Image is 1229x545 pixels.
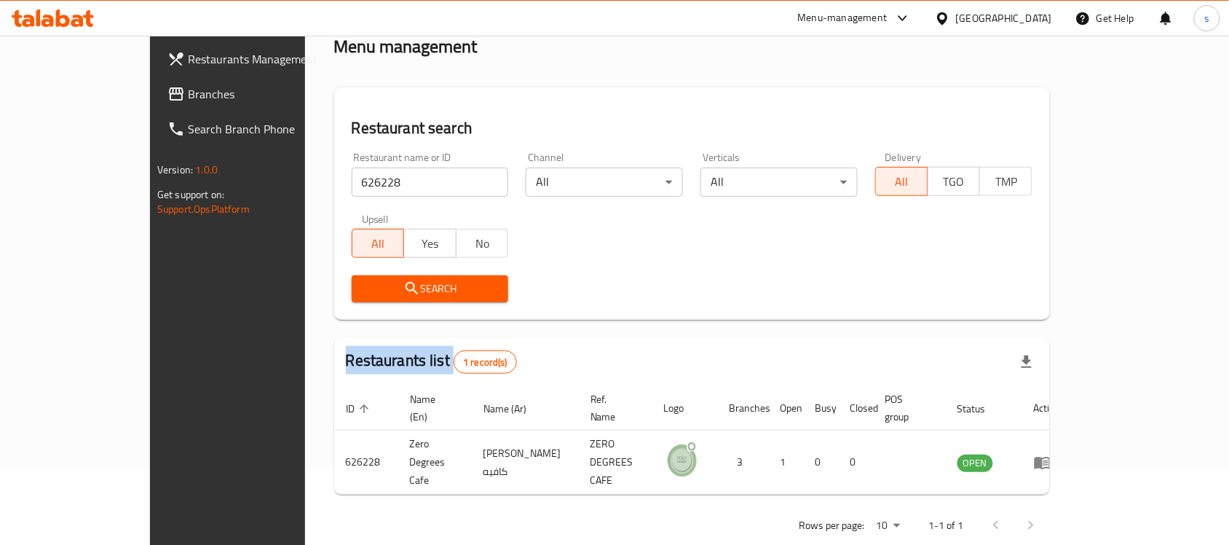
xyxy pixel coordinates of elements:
[1034,454,1061,471] div: Menu
[156,111,355,146] a: Search Branch Phone
[934,171,975,192] span: TGO
[352,229,405,258] button: All
[590,391,635,426] span: Ref. Name
[472,431,579,495] td: [PERSON_NAME] كافيه
[839,386,874,431] th: Closed
[462,233,503,254] span: No
[957,455,993,472] div: OPEN
[483,400,545,417] span: Name (Ar)
[346,350,517,374] h2: Restaurants list
[769,386,804,431] th: Open
[157,185,224,204] span: Get support on:
[403,229,457,258] button: Yes
[334,386,1072,495] table: enhanced table
[334,431,398,495] td: 626228
[804,431,839,495] td: 0
[798,9,888,27] div: Menu-management
[346,400,374,417] span: ID
[454,350,517,374] div: Total records count
[358,233,399,254] span: All
[410,391,454,426] span: Name (En)
[700,168,858,197] div: All
[928,167,981,196] button: TGO
[188,120,344,138] span: Search Branch Phone
[871,515,906,537] div: Rows per page:
[188,85,344,103] span: Branches
[718,431,769,495] td: 3
[885,152,922,162] label: Delivery
[979,167,1032,196] button: TMP
[195,160,218,179] span: 1.0.0
[957,400,1005,417] span: Status
[875,167,928,196] button: All
[157,200,250,219] a: Support.OpsPlatform
[334,35,478,58] h2: Menu management
[882,171,922,192] span: All
[456,229,509,258] button: No
[718,386,769,431] th: Branches
[956,10,1052,26] div: [GEOGRAPHIC_DATA]
[579,431,652,495] td: ZERO DEGREES CAFE
[652,386,718,431] th: Logo
[156,42,355,77] a: Restaurants Management
[526,168,683,197] div: All
[839,431,874,495] td: 0
[664,442,700,478] img: Zero Degrees Cafe
[804,386,839,431] th: Busy
[352,275,509,302] button: Search
[398,431,472,495] td: Zero Degrees Cafe
[410,233,451,254] span: Yes
[1204,10,1209,26] span: s
[885,391,928,426] span: POS group
[363,280,497,298] span: Search
[454,356,516,369] span: 1 record(s)
[957,455,993,471] span: OPEN
[362,214,389,224] label: Upsell
[156,77,355,111] a: Branches
[157,160,193,179] span: Version:
[352,117,1032,139] h2: Restaurant search
[188,50,344,68] span: Restaurants Management
[352,168,509,197] input: Search for restaurant name or ID..
[986,171,1027,192] span: TMP
[929,517,964,535] p: 1-1 of 1
[1009,345,1044,380] div: Export file
[1022,386,1072,431] th: Action
[799,517,865,535] p: Rows per page:
[769,431,804,495] td: 1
